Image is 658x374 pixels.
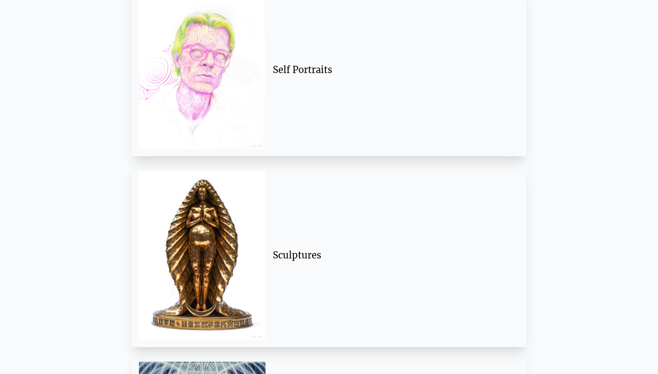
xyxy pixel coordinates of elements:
[139,171,265,340] img: Sculptures
[273,63,512,76] div: Self Portraits
[132,163,526,347] a: Sculptures Sculptures
[273,249,512,262] div: Sculptures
